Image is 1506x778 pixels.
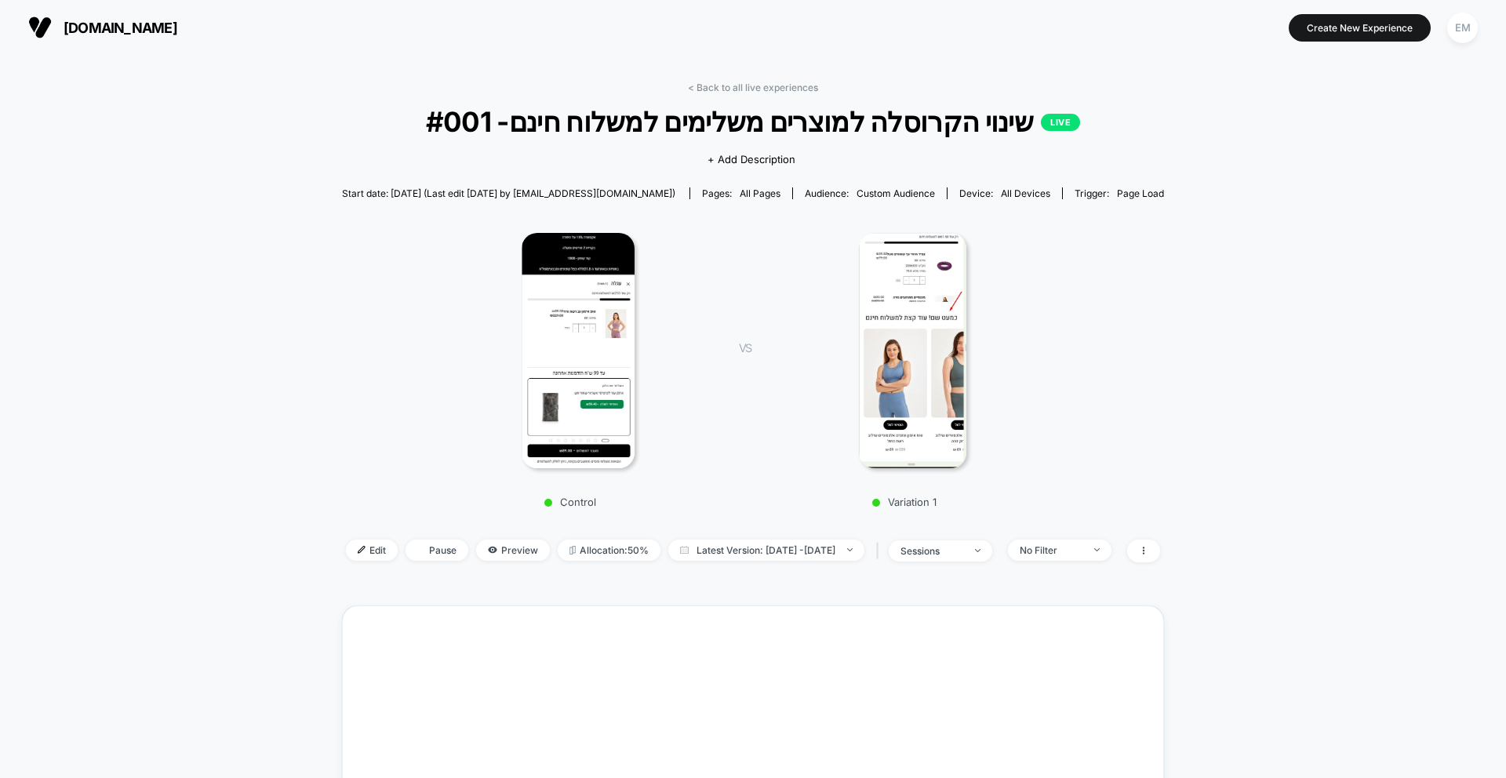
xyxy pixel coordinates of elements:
[558,540,660,561] span: Allocation: 50%
[947,187,1062,199] span: Device:
[522,233,635,468] img: Control main
[702,187,780,199] div: Pages:
[24,15,182,40] button: [DOMAIN_NAME]
[767,496,1042,508] p: Variation 1
[740,187,780,199] span: all pages
[708,152,795,168] span: + Add Description
[28,16,52,39] img: Visually logo
[1001,187,1050,199] span: all devices
[857,187,935,199] span: Custom Audience
[1094,548,1100,551] img: end
[1075,187,1164,199] div: Trigger:
[1447,13,1478,43] div: EM
[342,187,675,199] span: Start date: [DATE] (Last edit [DATE] by [EMAIL_ADDRESS][DOMAIN_NAME])
[1041,114,1080,131] p: LIVE
[433,496,708,508] p: Control
[900,545,963,557] div: sessions
[739,341,751,354] span: VS
[805,187,935,199] div: Audience:
[975,549,980,552] img: end
[1289,14,1431,42] button: Create New Experience
[384,105,1123,138] span: #001 -שינוי הקרוסלה למוצרים משלימים למשלוח חינם
[1117,187,1164,199] span: Page Load
[406,540,468,561] span: Pause
[358,546,366,554] img: edit
[1442,12,1482,44] button: EM
[346,540,398,561] span: Edit
[1020,544,1082,556] div: No Filter
[688,82,818,93] a: < Back to all live experiences
[569,546,576,554] img: rebalance
[872,540,889,562] span: |
[680,546,689,554] img: calendar
[847,548,853,551] img: end
[476,540,550,561] span: Preview
[859,233,966,468] img: Variation 1 main
[668,540,864,561] span: Latest Version: [DATE] - [DATE]
[64,20,177,36] span: [DOMAIN_NAME]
